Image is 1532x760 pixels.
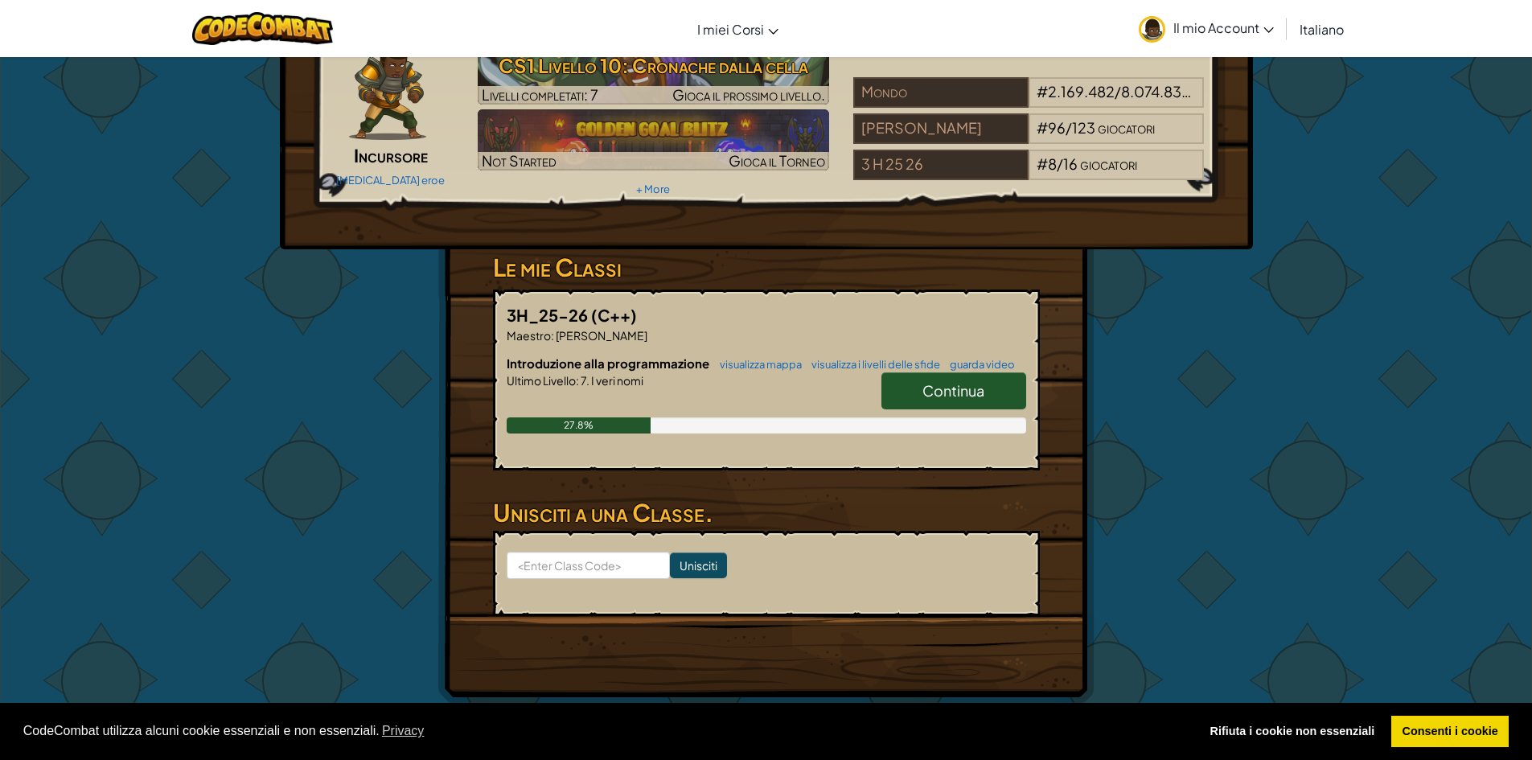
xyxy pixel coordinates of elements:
[853,92,1205,111] a: Mondo#2.169.482/8.074.836giocatori
[1066,118,1072,137] span: /
[922,381,984,400] span: Continua
[853,150,1029,180] div: 3 H 25 26
[712,358,802,371] a: visualizza mappa
[507,552,670,579] input: <Enter Class Code>
[1199,716,1386,748] a: deny cookies
[1121,82,1191,101] span: 8.074.836
[1048,82,1115,101] span: 2.169.482
[493,495,1040,531] h3: Unisciti a una Classe.
[507,305,591,325] span: 3H_25-26
[579,373,589,388] span: 7.
[591,305,637,325] span: (C++)
[1063,154,1078,173] span: 16
[689,7,787,51] a: I miei Corsi
[23,719,1186,743] span: CodeCombat utilizza alcuni cookie essenziali e non essenziali.
[507,328,551,343] span: Maestro
[478,43,829,105] a: Gioca il prossimo livello.
[697,21,764,38] span: I miei Corsi
[478,109,829,170] a: Not StartedGioca il Torneo
[192,12,333,45] img: CodeCombat logo
[1048,118,1066,137] span: 96
[507,373,576,388] span: Ultimo Livello
[507,417,651,433] div: 27.8%
[478,109,829,170] img: Golden Goal
[853,77,1029,108] div: Mondo
[636,183,670,195] a: + More
[349,43,426,140] img: raider-pose.png
[1080,154,1137,173] span: giocatori
[1173,19,1274,36] span: Il mio Account
[1115,82,1121,101] span: /
[1292,7,1352,51] a: Italiano
[478,47,829,84] h3: CS1 Livello 10: Cronache dalla cella
[482,151,557,170] span: Not Started
[507,355,712,371] span: Introduzione alla programmazione
[380,719,427,743] a: learn more about cookies
[1037,82,1048,101] span: #
[1037,154,1048,173] span: #
[1131,3,1282,54] a: Il mio Account
[482,85,598,104] span: Livelli completati: 7
[853,165,1205,183] a: 3 H 25 26#8/16giocatori
[336,174,445,187] a: [MEDICAL_DATA] eroe
[1057,154,1063,173] span: /
[554,328,647,343] span: [PERSON_NAME]
[670,553,727,578] input: Unisciti
[729,151,825,170] span: Gioca il Torneo
[853,129,1205,147] a: [PERSON_NAME]#96/123giocatori
[853,113,1029,144] div: [PERSON_NAME]
[1300,21,1344,38] span: Italiano
[803,358,940,371] a: visualizza i livelli delle sfide
[942,358,1015,371] a: guarda video
[576,373,579,388] span: :
[1048,154,1057,173] span: 8
[1391,716,1509,748] a: allow cookies
[1139,16,1165,43] img: avatar
[589,373,643,388] span: I veri nomi
[1193,82,1250,101] span: giocatori
[672,85,825,104] span: Gioca il prossimo livello.
[1098,118,1155,137] span: giocatori
[551,328,554,343] span: :
[1072,118,1095,137] span: 123
[493,249,1040,286] h3: Le mie Classi
[1037,118,1048,137] span: #
[354,144,428,166] span: Incursore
